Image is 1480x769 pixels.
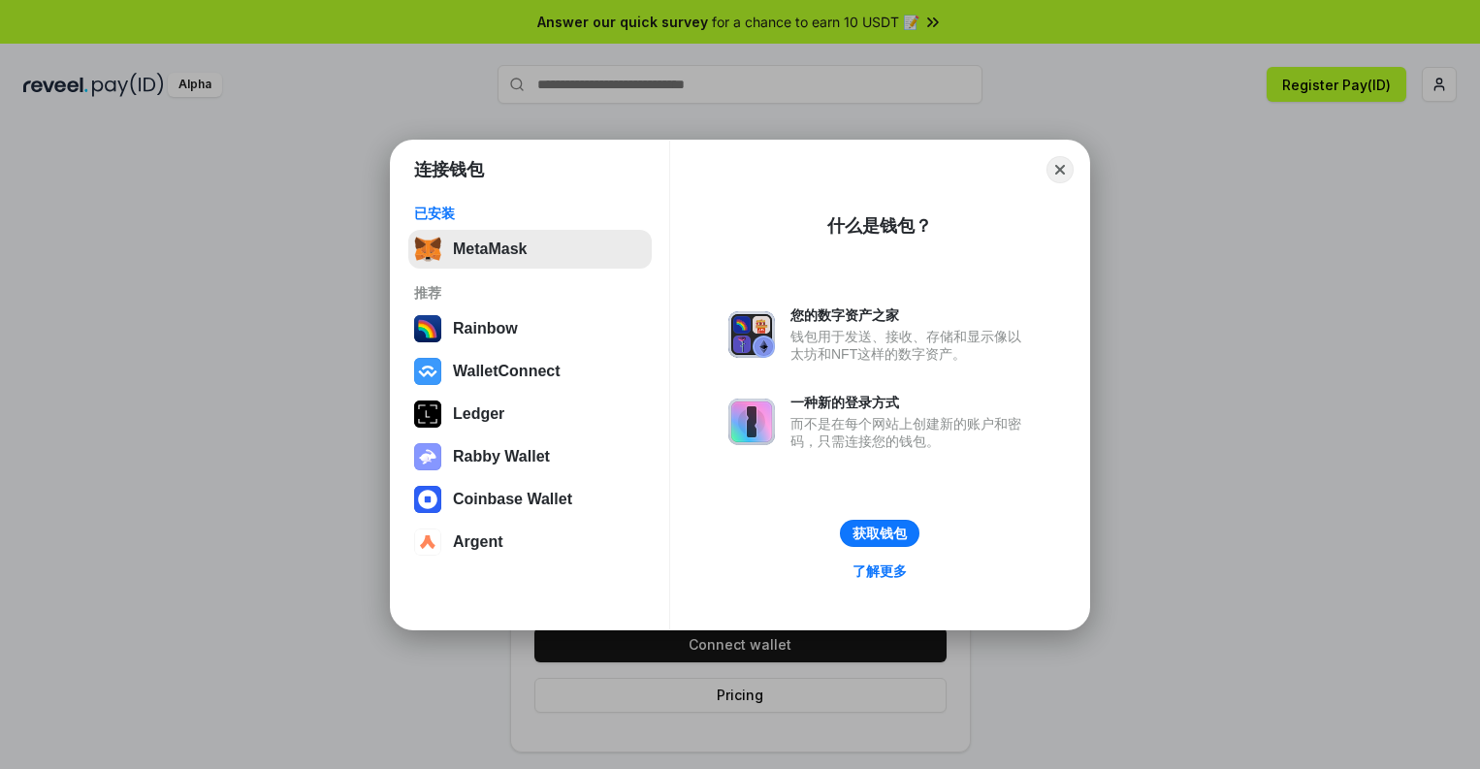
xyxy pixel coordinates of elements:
img: svg+xml,%3Csvg%20width%3D%2228%22%20height%3D%2228%22%20viewBox%3D%220%200%2028%2028%22%20fill%3D... [414,529,441,556]
img: svg+xml,%3Csvg%20width%3D%22120%22%20height%3D%22120%22%20viewBox%3D%220%200%20120%20120%22%20fil... [414,315,441,342]
div: Ledger [453,405,504,423]
div: 您的数字资产之家 [790,306,1031,324]
div: WalletConnect [453,363,561,380]
div: Argent [453,533,503,551]
button: WalletConnect [408,352,652,391]
div: Coinbase Wallet [453,491,572,508]
div: 已安装 [414,205,646,222]
button: Rabby Wallet [408,437,652,476]
img: svg+xml,%3Csvg%20fill%3D%22none%22%20height%3D%2233%22%20viewBox%3D%220%200%2035%2033%22%20width%... [414,236,441,263]
div: Rainbow [453,320,518,337]
button: Coinbase Wallet [408,480,652,519]
div: Rabby Wallet [453,448,550,465]
div: 而不是在每个网站上创建新的账户和密码，只需连接您的钱包。 [790,415,1031,450]
div: 什么是钱包？ [827,214,932,238]
img: svg+xml,%3Csvg%20xmlns%3D%22http%3A%2F%2Fwww.w3.org%2F2000%2Fsvg%22%20fill%3D%22none%22%20viewBox... [414,443,441,470]
div: 一种新的登录方式 [790,394,1031,411]
button: Rainbow [408,309,652,348]
div: 了解更多 [853,562,907,580]
button: Argent [408,523,652,561]
img: svg+xml,%3Csvg%20xmlns%3D%22http%3A%2F%2Fwww.w3.org%2F2000%2Fsvg%22%20width%3D%2228%22%20height%3... [414,401,441,428]
div: 推荐 [414,284,646,302]
button: Close [1046,156,1074,183]
button: Ledger [408,395,652,433]
div: 获取钱包 [853,525,907,542]
div: 钱包用于发送、接收、存储和显示像以太坊和NFT这样的数字资产。 [790,328,1031,363]
img: svg+xml,%3Csvg%20xmlns%3D%22http%3A%2F%2Fwww.w3.org%2F2000%2Fsvg%22%20fill%3D%22none%22%20viewBox... [728,311,775,358]
img: svg+xml,%3Csvg%20xmlns%3D%22http%3A%2F%2Fwww.w3.org%2F2000%2Fsvg%22%20fill%3D%22none%22%20viewBox... [728,399,775,445]
button: MetaMask [408,230,652,269]
h1: 连接钱包 [414,158,484,181]
img: svg+xml,%3Csvg%20width%3D%2228%22%20height%3D%2228%22%20viewBox%3D%220%200%2028%2028%22%20fill%3D... [414,486,441,513]
img: svg+xml,%3Csvg%20width%3D%2228%22%20height%3D%2228%22%20viewBox%3D%220%200%2028%2028%22%20fill%3D... [414,358,441,385]
button: 获取钱包 [840,520,919,547]
div: MetaMask [453,240,527,258]
a: 了解更多 [841,559,918,584]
